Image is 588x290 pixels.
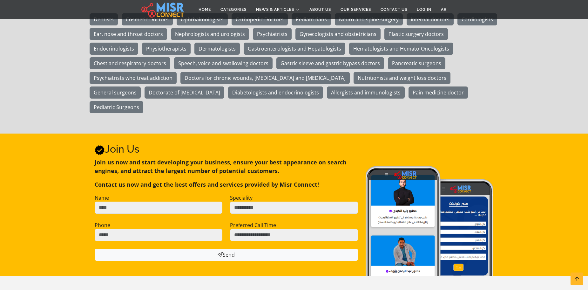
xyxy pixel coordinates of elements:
a: Our Services [336,3,376,16]
a: Pediatric Surgeons [90,101,143,113]
label: Name [95,194,109,202]
a: Contact Us [376,3,412,16]
a: Hematologists and Hemato-Oncologists [349,43,453,55]
p: Join us now and start developing your business, ensure your best appearance on search engines, an... [95,158,358,175]
img: main.misr_connect [141,2,184,17]
h2: Join Us [95,143,358,155]
img: Join Misr Connect [366,166,494,286]
a: AR [436,3,451,16]
a: Doctorate of [MEDICAL_DATA] [145,86,224,99]
label: Phone [95,221,110,229]
a: Endocrinologists [90,43,138,55]
a: Cosmetic Doctors [122,13,173,25]
label: Preferred Call Time [230,221,276,229]
a: Pain medicine doctor [409,86,468,99]
a: Nutritionists and weight loss doctors [354,72,450,84]
a: Nephrologists and urologists [171,28,249,40]
span: News & Articles [256,7,294,12]
a: Dermatologists [194,43,240,55]
a: Gastric sleeve and gastric bypass doctors [276,57,384,69]
label: Speciality [230,194,253,202]
a: Gastroenterologists and Hepatologists [244,43,345,55]
a: Cardiologists [457,13,497,25]
a: Doctors for chronic wounds, [MEDICAL_DATA] and [MEDICAL_DATA] [180,72,350,84]
a: Ear, nose and throat doctors [90,28,167,40]
a: Physiotherapists [142,43,191,55]
a: Home [194,3,216,16]
a: Diabetologists and endocrinologists [228,86,323,99]
a: Dentists [90,13,118,25]
p: Contact us now and get the best offers and services provided by Misr Connect! [95,180,358,189]
a: Categories [216,3,251,16]
a: News & Articles [251,3,305,16]
a: Allergists and immunologists [327,86,405,99]
a: Psychiatrists [253,28,292,40]
a: Chest and respiratory doctors [90,57,170,69]
a: Psychiatrists who treat addiction [90,72,177,84]
svg: Verified account [95,145,105,155]
a: Log in [412,3,436,16]
a: Gynecologists and obstetricians [295,28,381,40]
a: General surgeons [90,86,141,99]
a: Plastic surgery doctors [384,28,448,40]
a: About Us [305,3,336,16]
a: Speech, voice and swallowing doctors [174,57,273,69]
a: Pancreatic surgeons [388,57,445,69]
button: Send [95,249,358,261]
